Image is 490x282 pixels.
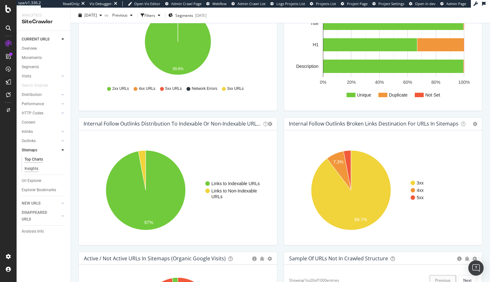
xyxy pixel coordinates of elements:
[22,200,60,207] a: NEW URLS
[165,1,201,6] a: Admin Crawl Page
[347,80,355,85] text: 20%
[22,209,60,223] a: DISAPPEARED URLS
[206,1,227,6] a: Webflow
[192,86,217,91] span: Network Errors
[22,91,42,98] div: Distribution
[22,13,65,18] div: Analytics
[22,45,37,52] div: Overview
[22,36,49,43] div: CURRENT URLS
[333,159,343,164] text: 7.3%
[22,187,66,193] a: Explorer Bookmarks
[347,1,368,6] span: Project Page
[84,119,261,128] h4: Internal Follow Outlinks Distribution to Indexable or Non-Indexable URLs for URLs in Sitemaps
[252,257,257,261] div: circle-info
[165,86,182,91] span: 5xx URLs
[227,86,244,91] span: 3xx URLs
[22,119,35,126] div: Content
[90,1,113,6] div: Viz Debugger:
[22,36,60,43] a: CURRENT URLS
[415,1,435,6] span: Open in dev
[22,177,66,184] a: Url Explorer
[457,257,462,261] div: circle-info
[22,54,42,61] div: Movements
[22,177,41,184] div: Url Explorer
[22,18,65,25] div: SiteCrawler
[425,92,440,98] text: Not Set
[22,209,54,223] div: DISAPPEARED URLS
[22,128,33,135] div: Inlinks
[276,1,305,6] span: Logs Projects List
[22,187,56,193] div: Explorer Bookmarks
[320,80,326,85] text: 0%
[63,1,80,6] div: ReadOnly:
[417,195,424,200] text: 5xx
[22,147,60,154] a: Sitemaps
[341,1,368,6] a: Project Page
[289,255,388,262] div: Sample of URLs Not in Crawled Structure
[417,188,424,193] text: 4xx
[238,1,266,6] span: Admin Crawl List
[105,12,110,18] span: vs
[289,6,477,105] svg: A chart.
[144,220,153,225] text: 97%
[110,12,128,18] span: Previous
[296,64,318,69] text: Description
[22,82,55,89] a: Search Engines
[84,6,272,80] svg: A chart.
[25,165,38,172] div: Insights
[472,257,477,261] div: gear
[289,119,458,128] h4: Internal Follow Outlinks Broken Links Destination for URLs in Sitemaps
[22,91,60,98] a: Distribution
[260,257,264,261] div: bug
[231,1,266,6] a: Admin Crawl List
[22,45,66,52] a: Overview
[76,10,105,20] button: [DATE]
[22,110,43,117] div: HTTP Codes
[84,255,226,262] div: Active / Not Active URLs in Sitemaps (Organic Google Visits)
[144,12,155,18] div: Filters
[22,82,48,89] div: Search Engines
[171,1,201,6] span: Admin Crawl Page
[134,1,160,6] span: Open Viz Editor
[289,141,477,240] svg: A chart.
[473,122,477,126] i: Options
[22,147,37,154] div: Sitemaps
[403,80,412,85] text: 60%
[211,194,223,199] text: URLs
[22,54,66,61] a: Movements
[195,12,207,18] div: [DATE]
[440,1,466,6] a: Admin Page
[417,180,424,185] text: 3xx
[446,1,466,6] span: Admin Page
[316,1,336,6] span: Projects List
[270,1,305,6] a: Logs Projects List
[22,138,60,144] a: Outlinks
[22,101,60,107] a: Performance
[22,200,40,207] div: NEW URLS
[465,257,469,261] div: bug
[310,1,336,6] a: Projects List
[267,257,272,261] div: gear
[141,10,163,20] button: Filters
[128,1,160,6] a: Open Viz Editor
[211,181,260,186] text: Links to Indexable URLs
[212,1,227,6] span: Webflow
[84,141,272,240] svg: A chart.
[22,64,66,70] a: Segments
[172,67,183,71] text: 99.8%
[357,92,371,98] text: Unique
[22,73,60,80] a: Visits
[22,128,60,135] a: Inlinks
[22,101,44,107] div: Performance
[112,86,129,91] span: 2xx URLs
[378,1,404,6] span: Project Settings
[22,119,66,126] a: Content
[22,138,36,144] div: Outlinks
[25,156,43,163] div: Top Charts
[84,12,97,18] span: 2025 Aug. 16th
[268,122,272,126] i: Options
